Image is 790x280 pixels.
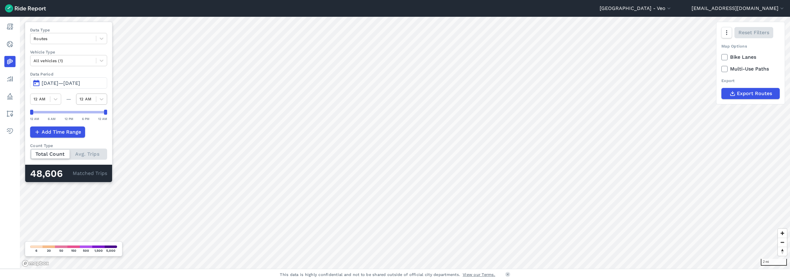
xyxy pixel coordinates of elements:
button: [GEOGRAPHIC_DATA] - Veo [600,5,672,12]
a: Realtime [4,39,16,50]
label: Data Period [30,71,107,77]
button: [DATE]—[DATE] [30,77,107,89]
div: Map Options [721,43,780,49]
span: Add Time Range [42,128,81,136]
div: 6 AM [48,116,56,122]
label: Multi-Use Paths [721,65,780,73]
div: Count Type [30,143,107,149]
button: Zoom out [778,238,787,247]
div: 2 mi [761,259,787,266]
a: Heatmaps [4,56,16,67]
label: Bike Lanes [721,53,780,61]
span: [DATE]—[DATE] [42,80,80,86]
a: Health [4,126,16,137]
button: Export Routes [721,88,780,99]
div: 48,606 [30,170,73,178]
a: Mapbox logo [22,260,49,267]
button: [EMAIL_ADDRESS][DOMAIN_NAME] [692,5,785,12]
div: 12 AM [98,116,107,122]
button: Zoom in [778,229,787,238]
a: Policy [4,91,16,102]
label: Data Type [30,27,107,33]
a: Analyze [4,73,16,85]
div: Matched Trips [25,165,112,182]
span: Reset Filters [738,29,769,36]
div: 6 PM [82,116,89,122]
a: View our Terms. [463,272,495,278]
span: Export Routes [737,90,772,97]
button: Reset bearing to north [778,247,787,256]
div: 12 AM [30,116,39,122]
div: Export [721,78,780,84]
label: Vehicle Type [30,49,107,55]
img: Ride Report [5,4,46,12]
a: Areas [4,108,16,119]
button: Reset Filters [734,27,773,38]
div: 12 PM [65,116,73,122]
a: Report [4,21,16,32]
button: Add Time Range [30,126,85,138]
canvas: Map [20,17,790,269]
div: — [61,95,76,103]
